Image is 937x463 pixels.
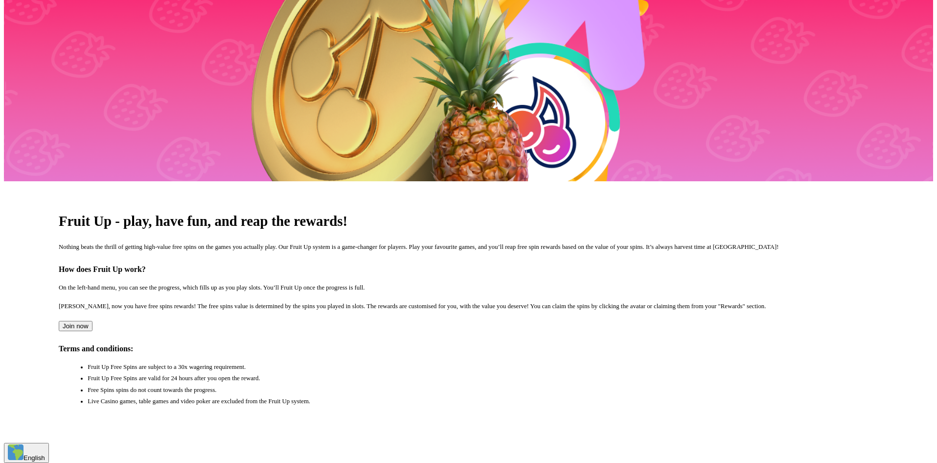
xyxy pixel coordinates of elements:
button: Join now [59,321,92,331]
span: Join now [63,322,89,330]
h4: Terms and conditions: [59,344,878,353]
li: Fruit Up Free Spins are subject to a 30x wagering requirement. [88,363,878,372]
p: On the left-hand menu, you can see the progress, which fills up as you play slots. You’ll Fruit U... [59,283,878,292]
span: English [23,454,45,462]
li: Free Spins spins do not count towards the progress. [88,386,878,395]
li: Fruit Up Free Spins are valid for 24 hours after you open the reward. [88,374,878,383]
h1: Fruit Up - play, have fun, and reap the rewards! [59,213,878,230]
button: Englishchevron-down icon [4,443,49,463]
p: Nothing beats the thrill of getting high-value free spins on the games you actually play. Our Fru... [59,243,878,252]
li: Live Casino games, table games and video poker are excluded from the Fruit Up system. [88,397,878,406]
img: English flag [8,444,23,460]
p: [PERSON_NAME], now you have free spins rewards! The free spins value is determined by the spins y... [59,302,878,311]
h4: How does Fruit Up work? [59,265,878,274]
